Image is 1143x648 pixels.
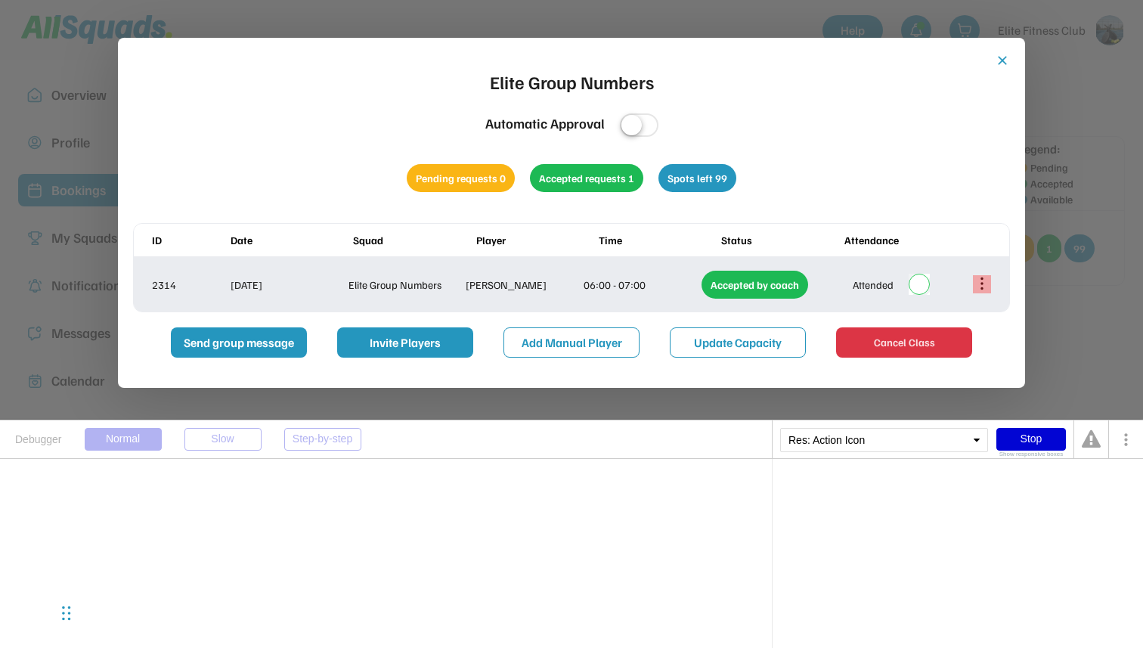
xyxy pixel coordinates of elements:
div: Squad [353,232,472,248]
div: Accepted by coach [702,271,808,299]
button: Invite Players [337,327,473,358]
div: Attendance [844,232,964,248]
div: Elite Group Numbers [490,68,654,95]
button: close [995,53,1010,68]
div: Time [599,232,718,248]
div: Attended [853,277,894,293]
div: ID [152,232,228,248]
button: Send group message [171,327,307,358]
div: Res: Action Icon [780,428,988,452]
div: Elite Group Numbers [348,277,463,293]
div: Pending requests 0 [407,164,515,192]
div: Status [721,232,841,248]
div: Stop [996,428,1066,451]
div: Date [231,232,350,248]
div: 2314 [152,277,228,293]
div: [PERSON_NAME] [466,277,581,293]
div: Spots left 99 [658,164,736,192]
div: Accepted requests 1 [530,164,643,192]
div: [DATE] [231,277,345,293]
button: Cancel Class [836,327,972,358]
div: Player [476,232,596,248]
button: Add Manual Player [503,327,640,358]
div: Automatic Approval [485,113,605,134]
div: 06:00 - 07:00 [584,277,698,293]
div: Show responsive boxes [996,451,1066,457]
button: Update Capacity [670,327,806,358]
